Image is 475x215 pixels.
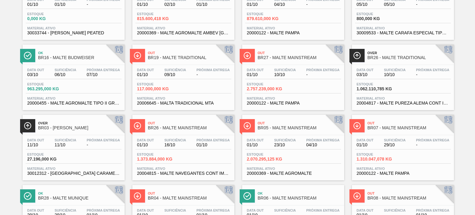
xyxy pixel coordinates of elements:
span: 07/10 [87,72,120,77]
span: Data out [137,209,154,212]
span: 01/10 [137,2,154,7]
img: Ícone [353,192,361,200]
span: Out [367,191,451,195]
span: Próxima Entrega [196,209,230,212]
span: Over [38,121,122,125]
span: Estoque [247,153,290,156]
span: Material ativo [247,26,340,30]
span: Material ativo [137,26,230,30]
span: 01/10 [196,143,230,147]
span: 20004817 - MALTE PUREZA ALEMA CONT IMPORT SUP 40% [357,101,449,105]
span: Data out [357,68,374,72]
span: Estoque [247,12,290,16]
span: Suficiência [54,68,76,72]
span: Suficiência [384,209,405,212]
span: - [416,143,449,147]
span: Out [367,121,451,125]
span: Suficiência [274,138,296,142]
a: ÍconeOutBR26 - MALTE MAINSTREAMData out01/10Suficiência16/10Próxima Entrega01/10Estoque1.373.884,... [128,110,237,180]
span: Próxima Entrega [306,138,340,142]
span: 20006645 - MALTA TRADICIONAL MTA [137,101,230,105]
span: 2.757.239,000 KG [247,87,290,91]
span: Próxima Entrega [196,138,230,142]
span: - [416,2,449,7]
img: Ícone [24,192,32,200]
span: - [87,143,120,147]
span: 879.610,000 KG [247,16,290,21]
span: 29/10 [384,143,405,147]
span: Data out [27,209,44,212]
span: Out [148,121,231,125]
span: BR26 - MALTE MAINSTREAM [148,126,231,130]
span: Estoque [357,12,400,16]
span: 10/10 [274,72,296,77]
img: Ícone [243,192,251,200]
span: Próxima Entrega [416,68,449,72]
span: BR27 - MALTE MAINSTREAM [258,55,341,60]
span: Material ativo [247,167,340,170]
img: Ícone [134,192,141,200]
span: Próxima Entrega [87,138,120,142]
span: - [87,2,120,7]
span: Próxima Entrega [306,68,340,72]
span: 27.196,000 KG [27,157,71,161]
span: 01/10 [54,2,76,7]
span: 30033744 - MALTE CHATEAU PEATED [27,31,120,35]
span: 20000455 - MALTE AGROMALTE TIPO II GRANEL [27,101,120,105]
span: Data out [247,138,264,142]
span: Out [148,191,231,195]
a: ÍconeOutBR07 - MALTE MAINSTREAMData out01/10Suficiência29/10Próxima Entrega-Estoque1.310.047,078 ... [347,110,457,180]
span: Material ativo [27,26,120,30]
span: 20000122 - MALTE PAMPA [247,101,340,105]
span: Estoque [247,82,290,86]
span: Estoque [137,153,180,156]
span: Próxima Entrega [416,209,449,212]
span: Estoque [27,12,71,16]
span: Ok [258,191,341,195]
span: Material ativo [357,167,449,170]
span: 01/10 [247,143,264,147]
span: BR07 - MALTE MAINSTREAM [367,126,451,130]
span: Próxima Entrega [87,209,120,212]
span: 01/10 [357,143,374,147]
span: - [306,2,340,7]
span: 01/10 [27,2,44,7]
img: Ícone [134,122,141,130]
span: Material ativo [357,97,449,100]
span: 05/10 [384,2,405,7]
span: Próxima Entrega [196,68,230,72]
span: 1.062.110,785 KG [357,87,400,91]
span: Material ativo [27,97,120,100]
span: Próxima Entrega [416,138,449,142]
span: 11/10 [27,143,44,147]
span: 20000122 - MALTE PAMPA [247,31,340,35]
span: 01/10 [137,72,154,77]
span: 20000369 - MALTE AGROMALTE AMBEV BRASIL GRANEL [137,31,230,35]
span: 04/10 [274,2,296,7]
span: 05/10 [357,2,374,7]
span: 800,000 KG [357,16,400,21]
span: Over [367,51,451,55]
span: Estoque [27,82,71,86]
span: 02/10 [164,2,186,7]
span: Suficiência [164,209,186,212]
img: Ícone [134,52,141,59]
span: 04/10 [306,143,340,147]
span: Material ativo [357,26,449,30]
span: 23/10 [274,143,296,147]
span: 30009533 - MALTE CARAFA ESPECIAL TIPO III WEYERMANN [357,31,449,35]
img: Ícone [353,52,361,59]
span: Estoque [137,12,180,16]
span: BR04 - MALTE MAINSTREAM [148,196,231,200]
span: Data out [27,138,44,142]
span: Suficiência [54,209,76,212]
span: Data out [137,138,154,142]
span: Material ativo [27,167,120,170]
span: Data out [357,209,374,212]
span: BR16 - MALTE BUDWEISER [38,55,122,60]
span: 01/10 [247,72,264,77]
img: Ícone [353,122,361,130]
span: Próxima Entrega [87,68,120,72]
span: Suficiência [274,68,296,72]
span: 20000122 - MALTE PAMPA [357,171,449,176]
